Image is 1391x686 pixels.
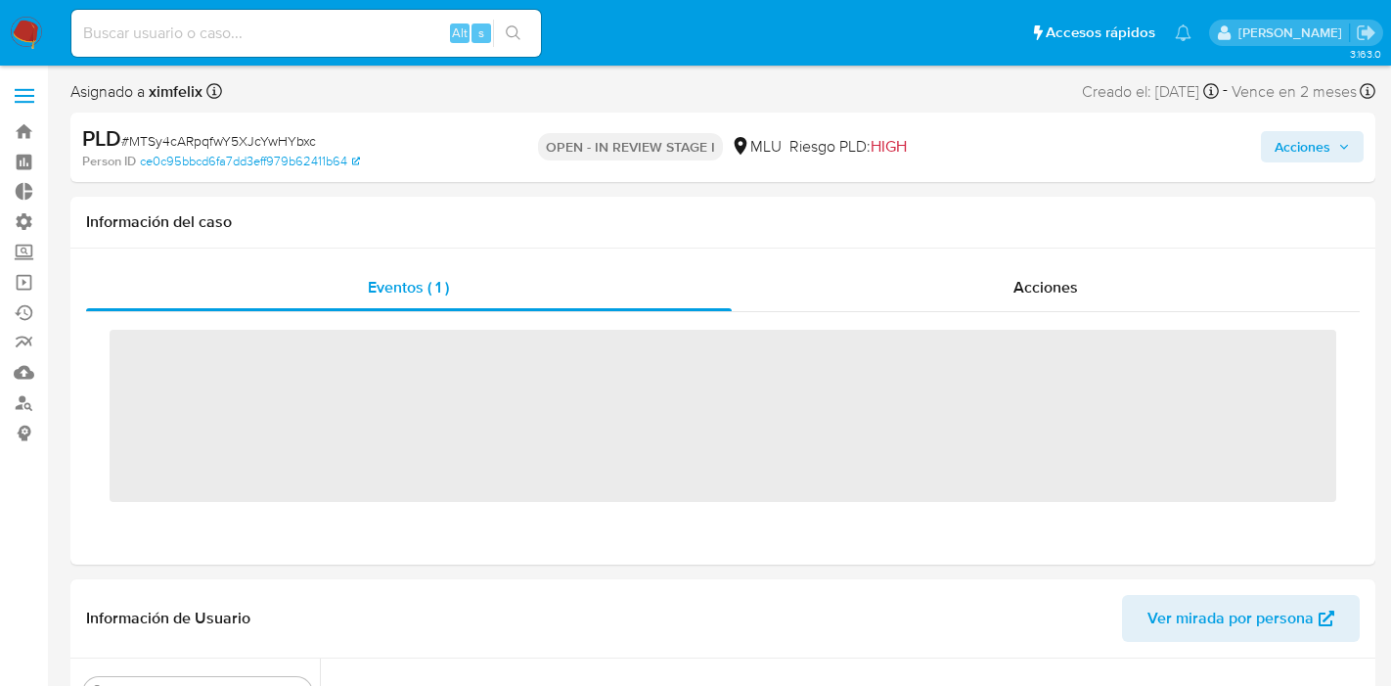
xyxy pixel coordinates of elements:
button: Ver mirada por persona [1122,595,1360,642]
p: OPEN - IN REVIEW STAGE I [538,133,723,160]
button: search-icon [493,20,533,47]
div: Creado el: [DATE] [1082,78,1219,105]
span: s [478,23,484,42]
span: Asignado a [70,81,202,103]
a: ce0c95bbcd6fa7dd3eff979b62411b64 [140,153,360,170]
h1: Información de Usuario [86,609,250,628]
span: - [1223,78,1228,105]
span: # MTSy4cARpqfwY5XJcYwHYbxc [121,131,316,151]
span: HIGH [871,135,907,158]
input: Buscar usuario o caso... [71,21,541,46]
span: Acciones [1013,276,1078,298]
span: Ver mirada por persona [1147,595,1314,642]
span: Accesos rápidos [1046,23,1155,43]
span: ‌ [110,330,1336,502]
span: Eventos ( 1 ) [368,276,449,298]
a: Notificaciones [1175,24,1191,41]
a: Salir [1356,23,1376,43]
b: PLD [82,122,121,154]
span: Vence en 2 meses [1232,81,1357,103]
p: agustin.duran@mercadolibre.com [1238,23,1349,42]
span: Acciones [1275,131,1330,162]
h1: Información del caso [86,212,1360,232]
b: ximfelix [145,80,202,103]
span: Alt [452,23,468,42]
div: MLU [731,136,782,158]
span: Riesgo PLD: [789,136,907,158]
b: Person ID [82,153,136,170]
button: Acciones [1261,131,1364,162]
